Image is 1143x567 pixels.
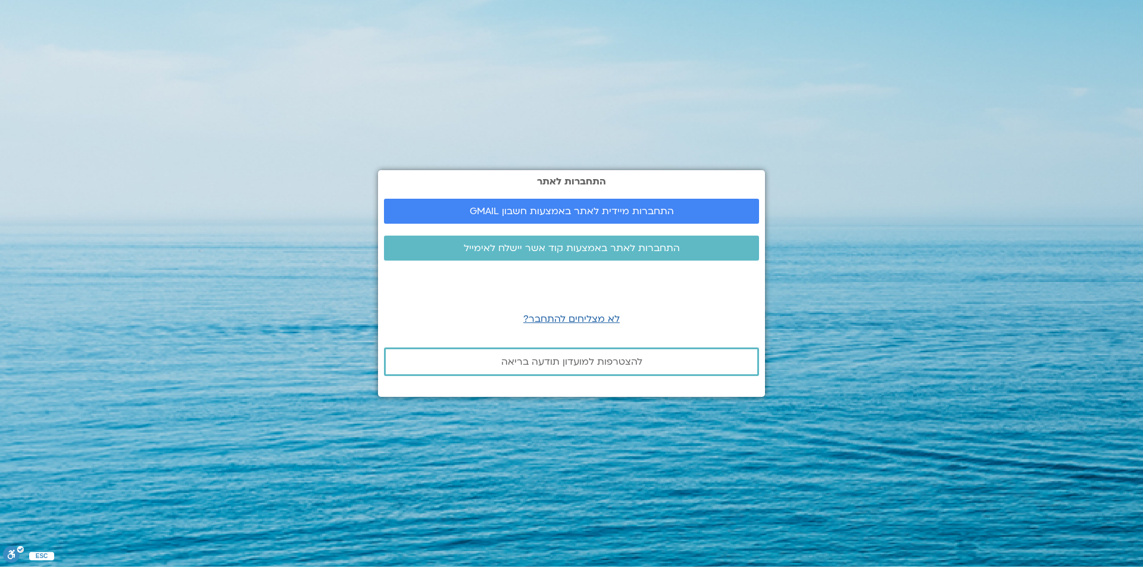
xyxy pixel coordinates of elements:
a: התחברות מיידית לאתר באמצעות חשבון GMAIL [384,199,759,224]
a: להצטרפות למועדון תודעה בריאה [384,347,759,376]
a: התחברות לאתר באמצעות קוד אשר יישלח לאימייל [384,236,759,261]
a: לא מצליחים להתחבר? [523,312,620,325]
h2: התחברות לאתר [384,176,759,187]
span: להצטרפות למועדון תודעה בריאה [501,356,642,367]
span: התחברות מיידית לאתר באמצעות חשבון GMAIL [470,206,674,217]
span: התחברות לאתר באמצעות קוד אשר יישלח לאימייל [464,243,680,253]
